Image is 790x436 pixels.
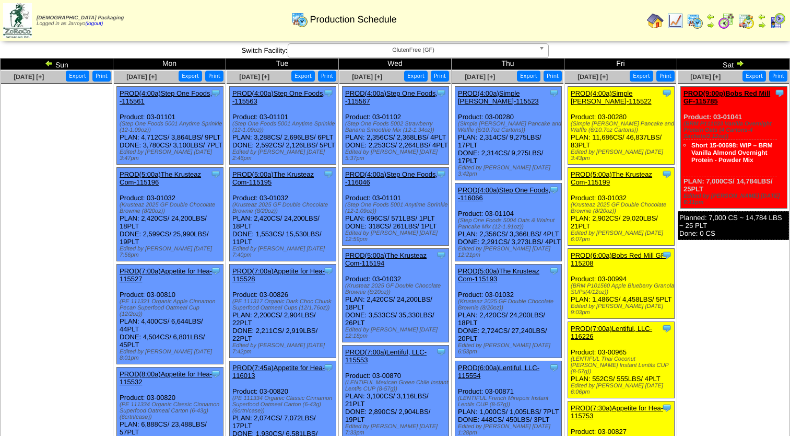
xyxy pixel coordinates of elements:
a: PROD(7:00a)Lentiful, LLC-116226 [571,325,652,340]
div: Edited by [PERSON_NAME] [DATE] 3:42pm [458,165,561,177]
div: Edited by [PERSON_NAME] [DATE] 8:01pm [120,349,223,361]
div: Product: 03-00826 PLAN: 2,200CS / 2,904LBS / 22PLT DONE: 2,211CS / 2,919LBS / 22PLT [230,265,336,358]
img: Tooltip [774,88,785,98]
a: PROD(6:00a)Bobs Red Mill GF-115208 [571,251,667,267]
a: PROD(4:00a)Step One Foods, -115561 [120,89,212,105]
div: Product: 03-00994 PLAN: 1,486CS / 4,458LBS / 5PLT [568,249,675,319]
span: [DATE] [+] [465,73,495,81]
button: Export [179,71,202,82]
button: Print [656,71,675,82]
a: PROD(6:00a)Lentiful, LLC-115554 [458,364,539,380]
a: [DATE] [+] [14,73,44,81]
div: (PE 111334 Organic Classic Cinnamon Superfood Oatmeal Carton (6-43g)(6crtn/case)) [232,395,336,414]
img: home.gif [647,13,664,29]
td: Mon [113,59,226,70]
div: Edited by [PERSON_NAME] [DATE] 3:43pm [571,149,674,162]
img: Tooltip [662,169,672,179]
img: calendarprod.gif [291,11,308,28]
div: Edited by [PERSON_NAME] [DATE] 7:40pm [232,246,336,258]
a: PROD(5:00a)The Krusteaz Com-115195 [232,170,314,186]
img: calendarprod.gif [687,13,703,29]
button: Export [66,71,89,82]
div: Edited by [PERSON_NAME] [DATE] 7:33pm [345,423,449,436]
div: (Step One Foods 5004 Oats & Walnut Pancake Mix (12-1.91oz)) [458,217,561,230]
span: Logged in as Jarroyo [37,15,124,27]
a: PROD(7:00a)Appetite for Hea-115528 [232,267,325,283]
img: Tooltip [436,88,446,98]
div: Product: 03-01101 PLAN: 3,288CS / 2,696LBS / 6PLT DONE: 2,592CS / 2,126LBS / 5PLT [230,87,336,165]
div: Product: 03-01104 PLAN: 2,356CS / 3,366LBS / 4PLT DONE: 2,291CS / 3,273LBS / 4PLT [455,183,562,261]
div: Product: 03-01101 PLAN: 4,712CS / 3,864LBS / 9PLT DONE: 3,780CS / 3,100LBS / 7PLT [117,87,223,165]
a: [DATE] [+] [239,73,269,81]
div: Edited by [PERSON_NAME] [DATE] 1:28pm [458,423,561,436]
a: (logout) [85,21,103,27]
div: Product: 03-01032 PLAN: 2,420CS / 24,200LBS / 18PLT DONE: 2,599CS / 25,990LBS / 19PLT [117,168,223,261]
img: Tooltip [436,169,446,179]
img: Tooltip [662,250,672,260]
button: Print [769,71,787,82]
img: Tooltip [210,369,221,379]
div: (Krusteaz 2025 GF Double Chocolate Brownie (8/20oz)) [345,283,449,295]
a: [DATE] [+] [126,73,157,81]
a: PROD(4:00a)Step One Foods, -115567 [345,89,438,105]
div: (Step One Foods 5001 Anytime Sprinkle (12-1.09oz)) [345,202,449,214]
a: PROD(5:00a)The Krusteaz Com-115194 [345,251,427,267]
img: Tooltip [323,266,334,276]
div: Product: 03-01101 PLAN: 696CS / 571LBS / 1PLT DONE: 318CS / 261LBS / 1PLT [343,168,449,246]
img: Tooltip [436,347,446,357]
a: [DATE] [+] [352,73,382,81]
div: Edited by [PERSON_NAME] [DATE] 6:11pm [683,193,787,205]
div: Product: 03-01041 PLAN: 7,000CS / 14,784LBS / 25PLT [681,87,787,209]
div: (LENTIFUL French Mirepoix Instant Lentils CUP (8-57g)) [458,395,561,408]
img: calendarinout.gif [738,13,754,29]
a: PROD(7:45a)Appetite for Hea-116013 [232,364,325,380]
img: Tooltip [662,88,672,98]
a: PROD(5:00a)The Krusteaz Com-115196 [120,170,201,186]
div: (PE 111317 Organic Dark Choc Chunk Superfood Oatmeal Cups (12/1.76oz)) [232,299,336,311]
img: Tooltip [210,169,221,179]
button: Export [291,71,315,82]
div: (Krusteaz 2025 GF Double Chocolate Brownie (8/20oz)) [232,202,336,214]
a: PROD(7:00a)Appetite for Hea-115527 [120,267,212,283]
img: Tooltip [549,88,559,98]
div: Product: 03-00965 PLAN: 552CS / 555LBS / 4PLT [568,322,675,398]
img: Tooltip [549,185,559,195]
div: Edited by [PERSON_NAME] [DATE] 6:53pm [458,342,561,355]
div: (LENTIFUL Mexican Green Chile Instant Lentils CUP (8-57g)) [345,380,449,392]
td: Sun [1,59,113,70]
a: PROD(4:00a)Step One Foods, -116066 [458,186,550,202]
div: Product: 03-01032 PLAN: 2,902CS / 29,020LBS / 21PLT [568,168,675,246]
a: Short 15-00698: WIP – BRM Vanilla Almond Overnight Protein - Powder Mix [691,142,773,164]
img: zoroco-logo-small.webp [3,3,32,38]
td: Fri [564,59,677,70]
div: (Step One Foods 5001 Anytime Sprinkle (12-1.09oz)) [232,121,336,133]
img: Tooltip [323,169,334,179]
a: PROD(5:00a)The Krusteaz Com-115193 [458,267,539,283]
span: Production Schedule [310,14,397,25]
img: Tooltip [549,362,559,373]
div: Edited by [PERSON_NAME] [DATE] 12:21pm [458,246,561,258]
div: Edited by [PERSON_NAME] [DATE] 2:46pm [232,149,336,162]
div: (LENTIFUL Thai Coconut [PERSON_NAME] Instant Lentils CUP (8-57g)) [571,356,674,375]
div: Planned: 7,000 CS ~ 14,784 LBS ~ 25 PLT Done: 0 CS [678,211,789,240]
a: [DATE] [+] [577,73,608,81]
div: Edited by [PERSON_NAME] [DATE] 3:47pm [120,149,223,162]
td: Wed [339,59,452,70]
div: Edited by [PERSON_NAME] [DATE] 7:42pm [232,342,336,355]
div: (Step One Foods 5002 Strawberry Banana Smoothie Mix (12-1.34oz)) [345,121,449,133]
a: PROD(9:00p)Bobs Red Mill GF-115785 [683,89,770,105]
img: Tooltip [436,250,446,260]
span: [DEMOGRAPHIC_DATA] Packaging [37,15,124,21]
img: arrowleft.gif [706,13,715,21]
button: Print [318,71,336,82]
div: (Simple [PERSON_NAME] Pancake and Waffle (6/10.7oz Cartons)) [571,121,674,133]
img: calendarcustomer.gif [769,13,786,29]
div: Product: 03-01102 PLAN: 2,356CS / 2,368LBS / 4PLT DONE: 2,253CS / 2,264LBS / 4PLT [343,87,449,165]
div: (Krusteaz 2025 GF Double Chocolate Brownie (8/20oz)) [571,202,674,214]
a: [DATE] [+] [690,73,721,81]
div: Edited by [PERSON_NAME] [DATE] 7:56pm [120,246,223,258]
a: PROD(4:00a)Simple [PERSON_NAME]-115522 [571,89,652,105]
img: arrowright.gif [758,21,766,29]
